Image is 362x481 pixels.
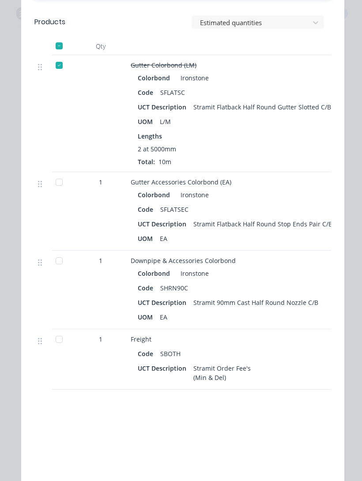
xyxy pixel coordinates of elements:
span: 1 [99,256,102,265]
span: 1 [99,334,102,344]
div: EA [156,311,171,323]
div: UOM [138,311,156,323]
div: SHRN90C [157,282,192,294]
div: SBOTH [157,347,184,360]
span: Gutter Colorbond (LM) [131,61,196,69]
div: UCT Description [138,101,190,113]
div: Products [34,17,65,27]
div: Stramit 90mm Cast Half Round Nozzle C/B [190,296,322,309]
div: Qty [74,38,127,55]
div: EA [156,232,171,245]
div: Ironstone [177,267,209,280]
span: 10m [155,158,175,166]
div: Code [138,86,157,99]
div: Code [138,347,157,360]
div: Colorbond [138,267,173,280]
span: 1 [99,177,102,187]
span: Freight [131,335,151,343]
div: Stramit Order Fee's (Min & Del) [190,362,254,384]
div: Code [138,282,157,294]
div: UCT Description [138,362,190,375]
div: Ironstone [177,71,209,84]
div: Ironstone [177,188,209,201]
span: Lengths [138,132,162,141]
div: UCT Description [138,218,190,230]
div: UCT Description [138,296,190,309]
div: Colorbond [138,188,173,201]
div: Stramit Flatback Half Round Stop Ends Pair C/B [190,218,336,230]
span: Total: [138,158,155,166]
div: L/M [156,115,174,128]
div: UOM [138,115,156,128]
div: SFLATSEC [157,203,192,216]
div: UOM [138,232,156,245]
span: Gutter Accessories Colorbond (EA) [131,178,231,186]
span: Downpipe & Accessories Colorbond [131,256,236,265]
span: 2 at 5000mm [138,144,176,154]
div: Colorbond [138,71,173,84]
div: Stramit Flatback Half Round Gutter Slotted C/B [190,101,335,113]
div: SFLATSC [157,86,189,99]
div: Code [138,203,157,216]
